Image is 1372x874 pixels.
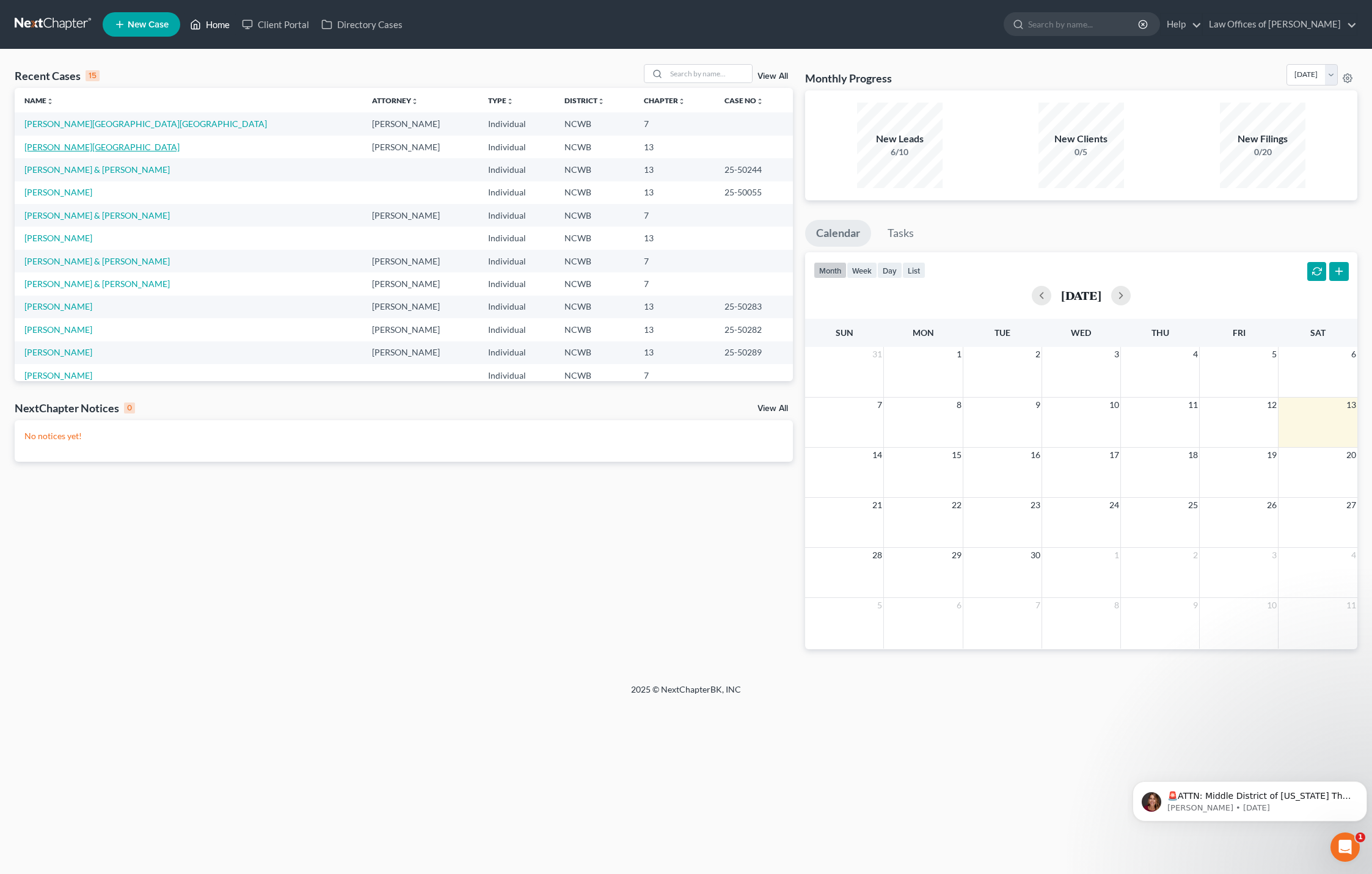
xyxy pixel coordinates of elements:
[1350,548,1357,563] span: 4
[362,296,478,318] td: [PERSON_NAME]
[478,364,555,387] td: Individual
[1029,498,1042,512] span: 23
[877,220,925,247] a: Tasks
[1220,146,1305,158] div: 0/20
[1310,327,1326,338] span: Sat
[478,181,555,204] td: Individual
[715,158,792,181] td: 25-50244
[876,398,883,412] span: 7
[634,204,715,227] td: 7
[24,279,170,289] a: [PERSON_NAME] & [PERSON_NAME]
[1187,398,1199,412] span: 11
[478,296,555,318] td: Individual
[555,272,634,295] td: NCWB
[124,402,135,413] div: 0
[955,598,963,613] span: 6
[1038,146,1124,158] div: 0/5
[24,164,170,175] a: [PERSON_NAME] & [PERSON_NAME]
[634,341,715,364] td: 13
[555,341,634,364] td: NCWB
[678,98,685,105] i: unfold_more
[24,142,180,152] a: [PERSON_NAME][GEOGRAPHIC_DATA]
[1266,498,1278,512] span: 26
[1203,13,1357,35] a: Law Offices of [PERSON_NAME]
[478,318,555,341] td: Individual
[236,13,315,35] a: Client Portal
[315,13,409,35] a: Directory Cases
[634,112,715,135] td: 7
[955,347,963,362] span: 1
[666,65,752,82] input: Search by name...
[847,262,877,279] button: week
[1271,347,1278,362] span: 5
[1187,448,1199,462] span: 18
[1192,548,1199,563] span: 2
[488,96,514,105] a: Typeunfold_more
[362,250,478,272] td: [PERSON_NAME]
[555,112,634,135] td: NCWB
[1345,448,1357,462] span: 20
[555,318,634,341] td: NCWB
[1345,498,1357,512] span: 27
[1113,548,1120,563] span: 1
[478,204,555,227] td: Individual
[15,401,135,415] div: NextChapter Notices
[1220,132,1305,146] div: New Filings
[836,327,853,338] span: Sun
[24,301,92,311] a: [PERSON_NAME]
[757,404,788,413] a: View All
[478,136,555,158] td: Individual
[951,548,963,563] span: 29
[478,250,555,272] td: Individual
[555,296,634,318] td: NCWB
[362,112,478,135] td: [PERSON_NAME]
[1266,398,1278,412] span: 12
[715,181,792,204] td: 25-50055
[634,296,715,318] td: 13
[757,72,788,81] a: View All
[24,210,170,220] a: [PERSON_NAME] & [PERSON_NAME]
[362,318,478,341] td: [PERSON_NAME]
[555,181,634,204] td: NCWB
[1128,756,1372,841] iframe: Intercom notifications message
[913,327,934,338] span: Mon
[1192,598,1199,613] span: 9
[634,136,715,158] td: 13
[1113,347,1120,362] span: 3
[1108,448,1120,462] span: 17
[555,250,634,272] td: NCWB
[1345,598,1357,613] span: 11
[1034,347,1042,362] span: 2
[478,272,555,295] td: Individual
[1113,598,1120,613] span: 8
[1038,132,1124,146] div: New Clients
[372,96,418,105] a: Attorneyunfold_more
[128,20,169,29] span: New Case
[951,448,963,462] span: 15
[1192,347,1199,362] span: 4
[555,364,634,387] td: NCWB
[24,370,92,381] a: [PERSON_NAME]
[634,250,715,272] td: 7
[1151,327,1169,338] span: Thu
[15,68,100,83] div: Recent Cases
[877,262,902,279] button: day
[24,118,267,129] a: [PERSON_NAME][GEOGRAPHIC_DATA][GEOGRAPHIC_DATA]
[478,112,555,135] td: Individual
[1330,832,1360,862] iframe: Intercom live chat
[184,13,236,35] a: Home
[634,227,715,249] td: 13
[814,262,847,279] button: month
[362,204,478,227] td: [PERSON_NAME]
[634,318,715,341] td: 13
[634,181,715,204] td: 13
[24,256,170,266] a: [PERSON_NAME] & [PERSON_NAME]
[871,498,883,512] span: 21
[24,96,54,105] a: Nameunfold_more
[24,430,783,442] p: No notices yet!
[715,318,792,341] td: 25-50282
